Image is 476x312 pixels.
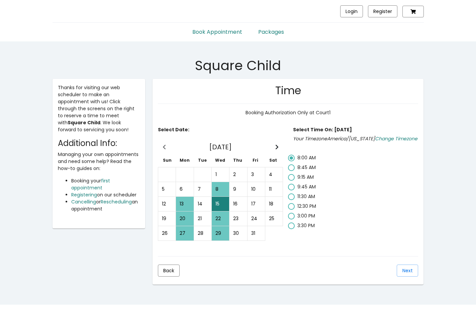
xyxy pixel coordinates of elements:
div: Thu October 2 [230,168,247,181]
div: Mon October 27 available [176,226,193,240]
div: Wed October 22 available [212,212,229,225]
span: America/[US_STATE] [293,135,417,142]
div: Tue October 28 [194,226,211,240]
div: Mon October 13 available [176,197,193,211]
div: Wed October 1 [212,168,229,181]
div: Wed October 15 selected [212,197,229,211]
div: Sun October 19 [159,212,175,225]
span: 9:45 AM [297,183,316,190]
th: Sat [264,157,282,164]
div: Mon October 6 [176,182,193,196]
span: 9:15 AM [297,174,314,180]
a: Book Appointment [184,23,250,36]
a: Rescheduling [101,198,132,205]
div: Tue October 7 [194,182,211,196]
div: Thu October 30 [230,226,247,240]
div: Tue October 14 [194,197,211,211]
a: Registering [71,191,97,198]
p: Thanks for visiting our web scheduler to make an appointment with us! Click through the screens o... [58,84,140,133]
div: Fri October 17 [248,197,265,211]
span: 11:30 AM [297,193,315,200]
div: Thu October 23 [230,212,247,225]
div: Fri October 3 [248,168,265,181]
div: Thu October 9 [230,182,247,196]
div: Thu October 16 [230,197,247,211]
span: Back [163,267,174,274]
a: Cancelling [71,198,96,205]
div: Booking Authorization Only at Court1 [158,109,418,116]
div: Sat October 11 [266,182,282,196]
div: Sat October 4 [266,168,282,181]
div: Sun October 5 [159,182,175,196]
li: Booking your [71,177,140,191]
h1: Square Child [53,57,424,73]
div: Fri October 31 [248,226,265,240]
th: Wed [211,157,229,164]
div: Tue October 21 [194,212,211,225]
th: Thu [229,157,247,164]
h3: [DATE] [181,143,261,151]
div: Fri October 10 [248,182,265,196]
span: 8:45 AM [297,164,316,171]
div: Sat October 25 [266,212,282,225]
button: Back [158,265,180,277]
a: Change Timezone [375,135,417,142]
span: Register [373,8,392,15]
div: Sun October 12 [159,197,175,211]
button: Register [368,5,397,17]
button: Login [340,5,363,17]
a: first appointment [71,177,110,191]
button: Next [397,265,418,277]
span: 3:00 PM [297,212,315,219]
h4: Additional Info: [58,139,140,148]
th: Fri [247,157,264,164]
button: Show Cart [402,6,424,17]
div: Wed October 8 available [212,182,229,196]
button: Previous Month [158,141,170,154]
p: Managing your own appointments and need some help? Read the how-to guides on: [58,151,140,172]
th: Mon [176,157,194,164]
div: Sat October 18 [266,197,282,211]
li: on our scheduler [71,191,140,198]
div: Fri October 24 [248,212,265,225]
span: Select Time On: [DATE] [293,126,352,133]
div: Sun October 26 [159,226,175,240]
div: Wed October 29 available [212,226,229,240]
a: Packages [250,23,292,36]
span: Login [346,8,358,15]
span: 8:00 AM [297,154,316,161]
strong: Square Child [68,119,100,126]
th: Sun [158,157,176,164]
span: 12:30 PM [297,203,316,209]
h2: Time [275,84,301,97]
span: Next [402,267,413,274]
li: or an appointment [71,198,140,212]
div: Mon October 20 available [176,212,193,225]
th: Tue [194,157,211,164]
label: Select Date: [158,126,189,133]
span: Your Timezone [293,135,327,142]
button: Next Month [271,141,283,154]
span: 3:30 PM [297,222,315,229]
